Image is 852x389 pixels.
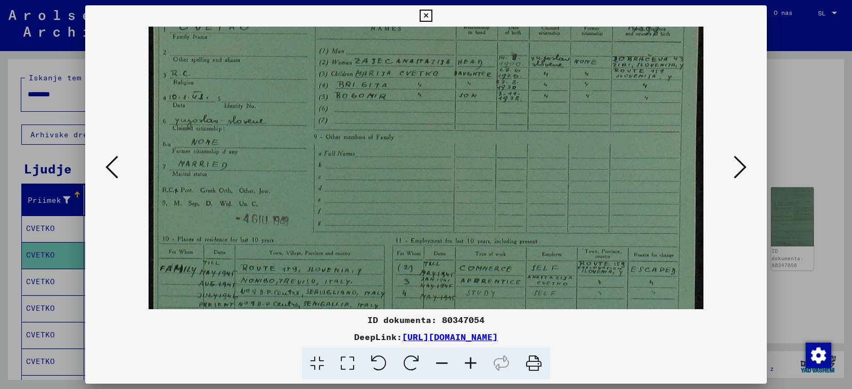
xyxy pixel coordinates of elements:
[367,314,485,325] font: ID dokumenta: 80347054
[805,342,831,368] div: Sprememba soglasja
[806,343,831,368] img: Sprememba soglasja
[354,332,402,342] font: DeepLink:
[402,332,498,342] a: [URL][DOMAIN_NAME]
